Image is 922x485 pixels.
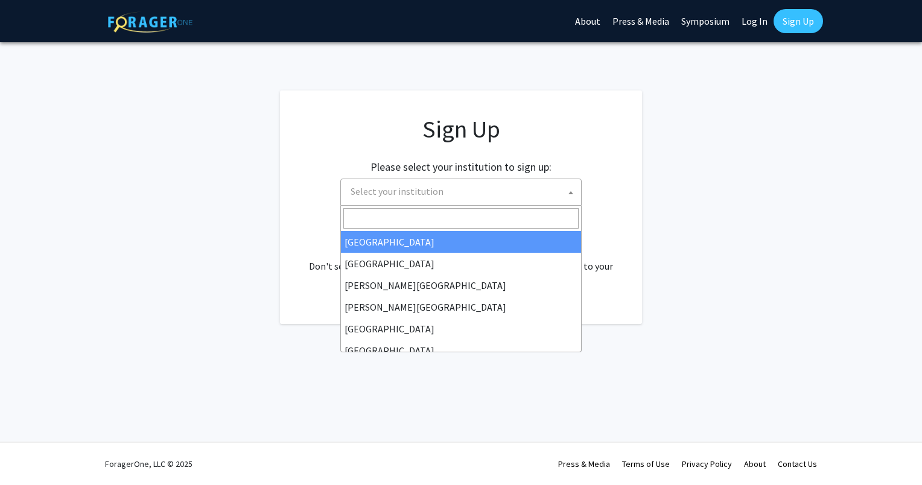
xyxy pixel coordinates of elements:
[341,253,581,274] li: [GEOGRAPHIC_DATA]
[341,318,581,340] li: [GEOGRAPHIC_DATA]
[105,443,192,485] div: ForagerOne, LLC © 2025
[304,115,618,144] h1: Sign Up
[341,231,581,253] li: [GEOGRAPHIC_DATA]
[774,9,823,33] a: Sign Up
[622,458,670,469] a: Terms of Use
[304,230,618,288] div: Already have an account? . Don't see your institution? about bringing ForagerOne to your institut...
[744,458,766,469] a: About
[370,160,552,174] h2: Please select your institution to sign up:
[343,208,579,229] input: Search
[108,11,192,33] img: ForagerOne Logo
[341,340,581,361] li: [GEOGRAPHIC_DATA]
[341,296,581,318] li: [PERSON_NAME][GEOGRAPHIC_DATA]
[340,179,582,206] span: Select your institution
[341,274,581,296] li: [PERSON_NAME][GEOGRAPHIC_DATA]
[351,185,444,197] span: Select your institution
[346,179,581,204] span: Select your institution
[682,458,732,469] a: Privacy Policy
[558,458,610,469] a: Press & Media
[778,458,817,469] a: Contact Us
